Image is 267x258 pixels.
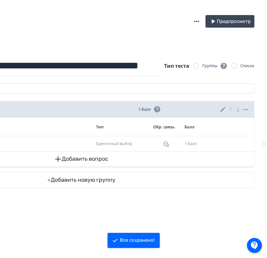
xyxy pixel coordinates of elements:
[240,63,254,69] div: Список
[120,237,155,244] div: Все сохранено!
[153,124,179,130] div: Обр. связь
[206,15,254,28] button: Предпросмотр
[184,124,208,130] div: Балл
[184,141,208,147] div: 1 балл
[164,62,190,69] span: Тип теста
[96,141,148,147] div: Единичный выбор
[202,62,227,70] div: Группы
[139,105,161,113] span: 1 балл
[96,124,148,130] div: Тип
